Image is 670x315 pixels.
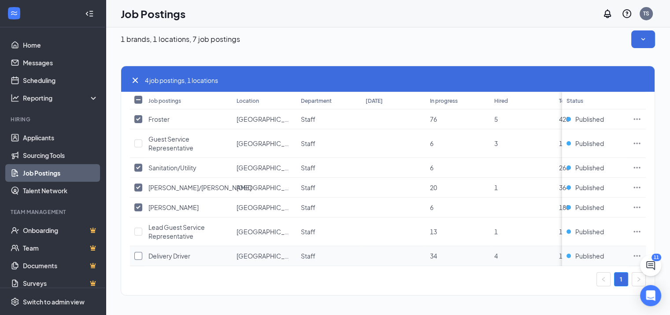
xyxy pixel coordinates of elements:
[232,246,296,266] td: West Omaha
[494,252,498,260] span: 4
[559,115,570,123] span: 420
[651,254,661,261] div: 11
[23,221,98,239] a: OnboardingCrown
[430,115,437,123] span: 76
[633,163,641,172] svg: Ellipses
[640,285,661,306] div: Open Intercom Messenger
[23,54,98,71] a: Messages
[632,272,646,286] li: Next Page
[85,9,94,18] svg: Collapse
[559,164,570,172] span: 266
[301,184,315,191] span: Staff
[494,228,498,236] span: 1
[575,227,604,236] span: Published
[494,184,498,191] span: 1
[148,135,193,152] span: Guest Service Representative
[148,97,181,105] div: Job postings
[559,184,570,191] span: 364
[632,272,646,286] button: right
[11,116,96,123] div: Hiring
[636,277,641,282] span: right
[296,246,361,266] td: Staff
[631,30,655,48] button: SmallChevronDown
[23,297,85,306] div: Switch to admin view
[430,164,433,172] span: 6
[232,129,296,158] td: West Omaha
[575,203,604,212] span: Published
[633,139,641,148] svg: Ellipses
[562,92,628,109] th: Status
[301,203,315,211] span: Staff
[430,203,433,211] span: 6
[10,9,19,18] svg: WorkstreamLogo
[301,139,315,147] span: Staff
[633,183,641,192] svg: Ellipses
[622,8,632,19] svg: QuestionInfo
[237,139,301,147] span: [GEOGRAPHIC_DATA]
[148,252,190,260] span: Delivery Driver
[296,198,361,217] td: Staff
[430,252,437,260] span: 34
[148,184,252,191] span: [PERSON_NAME]/[PERSON_NAME]
[237,252,301,260] span: [GEOGRAPHIC_DATA]
[296,129,361,158] td: Staff
[559,203,570,211] span: 180
[23,257,98,274] a: DocumentsCrown
[575,115,604,124] span: Published
[430,228,437,236] span: 13
[145,75,218,85] span: 4 job postings, 1 locations
[633,203,641,212] svg: Ellipses
[296,158,361,178] td: Staff
[23,182,98,199] a: Talent Network
[301,115,315,123] span: Staff
[237,203,301,211] span: [GEOGRAPHIC_DATA]
[148,203,199,211] span: [PERSON_NAME]
[237,115,301,123] span: [GEOGRAPHIC_DATA]
[633,115,641,124] svg: Ellipses
[296,217,361,246] td: Staff
[23,239,98,257] a: TeamCrown
[301,164,315,172] span: Staff
[640,255,661,276] button: ChatActive
[232,158,296,178] td: West Omaha
[232,217,296,246] td: West Omaha
[148,115,170,123] span: Froster
[23,146,98,164] a: Sourcing Tools
[575,251,604,260] span: Published
[596,272,611,286] button: left
[232,198,296,217] td: West Omaha
[237,228,301,236] span: [GEOGRAPHIC_DATA]
[23,129,98,146] a: Applicants
[430,139,433,147] span: 6
[296,178,361,198] td: Staff
[430,184,437,191] span: 20
[633,251,641,260] svg: Ellipses
[148,164,196,172] span: Sanitation/Utility
[121,6,185,21] h1: Job Postings
[301,228,315,236] span: Staff
[361,92,426,109] th: [DATE]
[614,273,628,286] a: 1
[602,8,613,19] svg: Notifications
[559,228,570,236] span: 114
[490,92,554,109] th: Hired
[575,139,604,148] span: Published
[237,97,259,105] div: Location
[301,97,332,105] div: Department
[23,36,98,54] a: Home
[494,115,498,123] span: 5
[643,10,649,17] div: TS
[11,208,96,216] div: Team Management
[237,164,301,172] span: [GEOGRAPHIC_DATA]
[601,277,606,282] span: left
[23,71,98,89] a: Scheduling
[596,272,611,286] li: Previous Page
[559,139,570,147] span: 164
[232,109,296,129] td: West Omaha
[426,92,490,109] th: In progress
[614,272,628,286] li: 1
[633,227,641,236] svg: Ellipses
[11,297,19,306] svg: Settings
[11,94,19,102] svg: Analysis
[121,34,240,44] p: 1 brands, 1 locations, 7 job postings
